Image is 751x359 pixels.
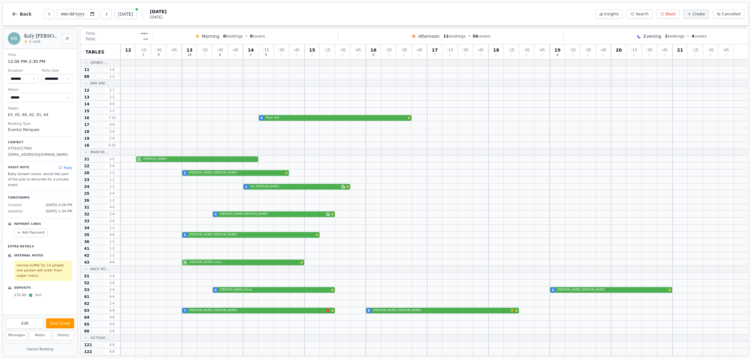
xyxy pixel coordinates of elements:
span: [PERSON_NAME] [PERSON_NAME] [557,288,667,292]
span: : 45 [294,48,299,52]
span: Mark Hall [266,116,406,120]
button: [DATE] [114,9,137,19]
span: 4 - 6 [105,232,120,237]
span: 4 [215,288,217,292]
span: : 15 [692,48,698,52]
span: 35 [84,232,89,237]
span: 8 [368,308,370,313]
span: : 30 [524,48,529,52]
span: [PERSON_NAME] nesta [189,260,299,265]
span: : 15 [570,48,575,52]
span: 2 [138,157,140,162]
p: 07916217965 [8,146,72,151]
span: 2 [250,53,252,57]
span: 7 - 10 [105,115,120,120]
span: 13 [84,95,89,100]
span: 0 [464,53,466,57]
span: 2 - 4 [105,329,120,333]
span: 21 [677,48,683,52]
span: 1 visit [29,39,40,44]
p: harrow buffet for 14 people. one person will order from vegan menu [17,263,70,279]
span: 11 [84,67,89,72]
svg: Google booking [341,185,345,189]
span: 16 [370,48,376,52]
span: 24 [84,184,89,189]
span: 1 - 4 [105,67,120,72]
span: : 30 [278,48,284,52]
span: 1 - 2 [105,184,120,189]
button: Back [7,7,37,22]
span: 1 [665,34,667,38]
span: 0 [449,53,451,57]
span: 0 [648,53,650,57]
span: 2 - 4 [105,191,120,196]
span: 5 - 7 [105,88,120,93]
span: --- [143,37,148,42]
span: bookings [443,34,466,39]
span: covers [473,34,490,39]
span: 4 - 6 [105,315,120,320]
span: : 15 [386,48,391,52]
span: : 15 [447,48,453,52]
span: 16 [84,115,89,120]
span: 12 [125,48,131,52]
span: 1 - 1 [105,177,120,182]
span: 2 - 4 [105,164,120,168]
span: 0 [403,53,405,57]
span: 23 [84,177,89,182]
span: Evening [644,33,661,39]
button: Cancel Booking [6,346,74,353]
p: Baby shower event- would like part of the pub to decorate for a private event. [8,171,72,188]
span: 6 - 8 [105,308,120,313]
span: 0 [694,53,696,57]
dd: Events/ Marquee [8,127,72,133]
span: 0 [710,53,712,57]
span: 0 [357,53,359,57]
button: History [53,331,74,340]
span: • [687,34,689,39]
span: [DATE] 4:28 PM [46,203,72,208]
span: 1 - 2 [105,246,120,251]
span: : 30 [646,48,652,52]
span: Bar Are... [90,81,109,86]
span: 20 [616,48,622,52]
span: 62 [84,301,89,306]
span: bookings [223,34,243,39]
span: 121 [84,342,92,347]
span: : 45 [416,48,422,52]
span: 0 [664,53,666,57]
span: 0 [602,53,604,57]
span: 31 [84,205,89,210]
dt: Tables [8,106,72,111]
button: Add Payment [14,229,48,237]
button: Previous day [44,9,54,19]
dt: Party Size [42,68,72,73]
span: 4 - 6 [105,322,120,326]
span: 1 - 2 [105,109,120,113]
span: : 30 [708,48,713,52]
span: 0 [572,53,574,57]
span: : 45 [539,48,545,52]
p: Timestamps [8,196,72,200]
p: Payment Links [14,222,41,226]
span: 2 - 4 [105,212,120,216]
span: 122 [84,349,92,354]
span: 0 [388,53,390,57]
span: 6 - 8 [105,342,120,347]
span: 4 - 6 [105,205,120,210]
p: Guest Note [8,165,29,170]
span: 20 [84,170,89,175]
span: 0 [480,53,482,57]
span: 43 [84,260,89,265]
span: 2 - 4 [105,136,120,141]
span: : 45 [355,48,361,52]
span: [PERSON_NAME] Wood [220,288,330,292]
p: Internal Notes [14,254,43,258]
span: 65 [84,322,89,327]
span: [PERSON_NAME] [PERSON_NAME] [220,212,325,216]
span: --:-- [140,31,148,36]
span: Updated [8,209,23,214]
span: Cancelled [722,12,740,17]
svg: Google booking [326,212,330,216]
span: 88 [84,74,89,79]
